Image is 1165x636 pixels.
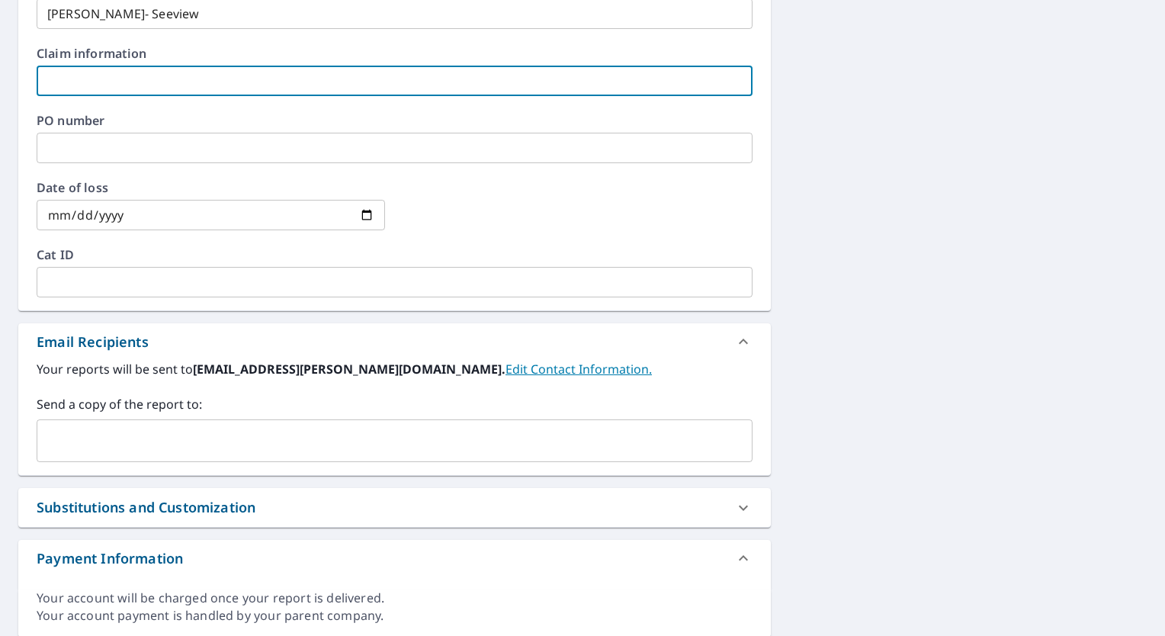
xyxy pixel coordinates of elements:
[18,540,771,577] div: Payment Information
[193,361,505,377] b: [EMAIL_ADDRESS][PERSON_NAME][DOMAIN_NAME].
[37,47,753,59] label: Claim information
[37,548,183,569] div: Payment Information
[37,589,753,607] div: Your account will be charged once your report is delivered.
[37,395,753,413] label: Send a copy of the report to:
[37,181,385,194] label: Date of loss
[18,488,771,527] div: Substitutions and Customization
[37,497,255,518] div: Substitutions and Customization
[18,323,771,360] div: Email Recipients
[37,332,149,352] div: Email Recipients
[37,114,753,127] label: PO number
[37,360,753,378] label: Your reports will be sent to
[37,607,753,625] div: Your account payment is handled by your parent company.
[37,249,753,261] label: Cat ID
[505,361,652,377] a: EditContactInfo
